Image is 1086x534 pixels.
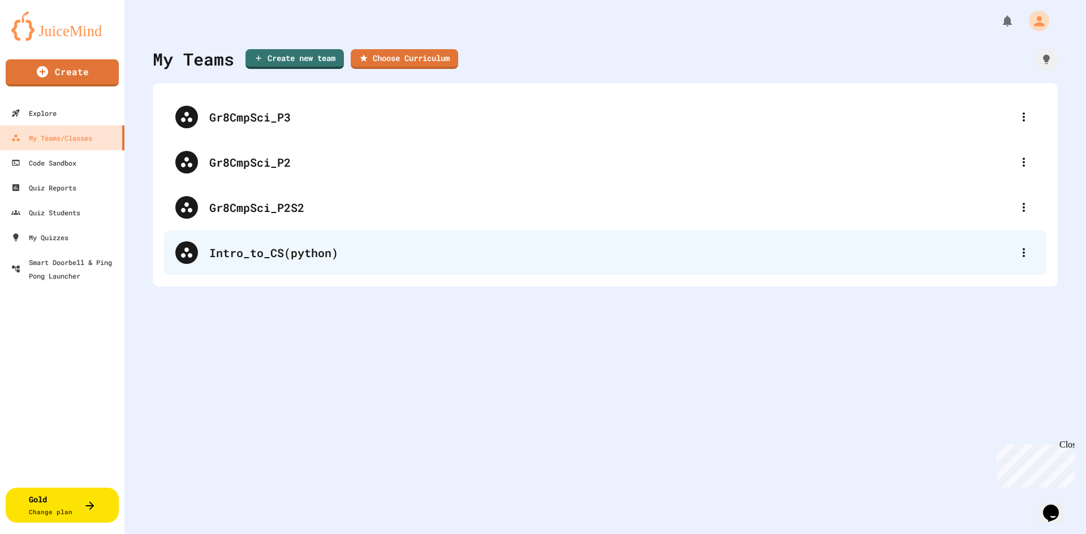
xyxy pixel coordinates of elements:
[11,206,80,219] div: Quiz Students
[1035,48,1058,71] div: How it works
[6,488,119,523] button: GoldChange plan
[6,59,119,86] a: Create
[209,108,1012,125] div: Gr8CmpSci_P3
[351,49,458,69] a: Choose Curriculum
[209,199,1012,216] div: Gr8CmpSci_P2S2
[153,46,234,72] div: My Teams
[11,231,68,244] div: My Quizzes
[5,5,78,72] div: Chat with us now!Close
[11,156,76,170] div: Code Sandbox
[992,440,1075,488] iframe: chat widget
[164,140,1046,185] div: Gr8CmpSci_P2
[1017,8,1052,34] div: My Account
[209,154,1012,171] div: Gr8CmpSci_P2
[245,49,344,69] a: Create new team
[29,507,72,516] span: Change plan
[164,94,1046,140] div: Gr8CmpSci_P3
[980,11,1017,31] div: My Notifications
[11,255,120,283] div: Smart Doorbell & Ping Pong Launcher
[11,11,113,41] img: logo-orange.svg
[1038,489,1075,523] iframe: chat widget
[29,493,72,517] div: Gold
[11,106,57,120] div: Explore
[11,131,92,145] div: My Teams/Classes
[11,181,76,194] div: Quiz Reports
[209,244,1012,261] div: Intro_to_CS(python)
[164,185,1046,230] div: Gr8CmpSci_P2S2
[164,230,1046,275] div: Intro_to_CS(python)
